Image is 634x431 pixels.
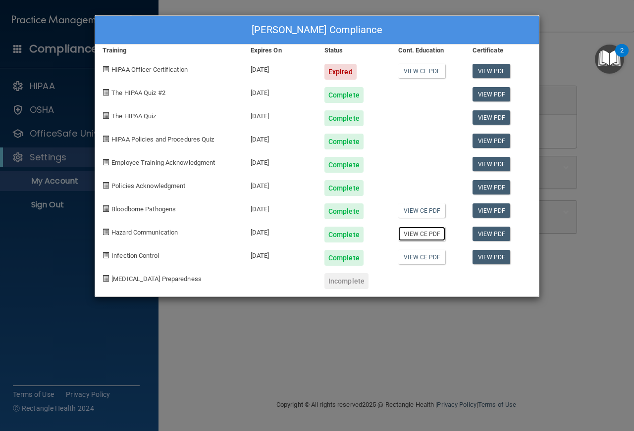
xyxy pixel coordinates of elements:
[111,229,178,236] span: Hazard Communication
[324,134,364,149] div: Complete
[111,182,185,190] span: Policies Acknowledgment
[473,157,511,171] a: View PDF
[595,45,624,74] button: Open Resource Center, 2 new notifications
[324,273,369,289] div: Incomplete
[465,45,539,56] div: Certificate
[473,87,511,101] a: View PDF
[324,227,364,242] div: Complete
[243,80,317,103] div: [DATE]
[243,126,317,149] div: [DATE]
[111,136,214,143] span: HIPAA Policies and Procedures Quiz
[243,173,317,196] div: [DATE]
[324,87,364,103] div: Complete
[398,64,445,78] a: View CE PDF
[473,250,511,264] a: View PDF
[398,227,445,241] a: View CE PDF
[111,252,159,259] span: Infection Control
[111,66,188,73] span: HIPAA Officer Certification
[324,250,364,266] div: Complete
[473,64,511,78] a: View PDF
[473,203,511,218] a: View PDF
[324,110,364,126] div: Complete
[95,16,539,45] div: [PERSON_NAME] Compliance
[324,64,357,80] div: Expired
[398,203,445,218] a: View CE PDF
[473,180,511,194] a: View PDF
[243,219,317,242] div: [DATE]
[243,45,317,56] div: Expires On
[463,361,622,400] iframe: Drift Widget Chat Controller
[398,250,445,264] a: View CE PDF
[111,159,215,166] span: Employee Training Acknowledgment
[473,110,511,125] a: View PDF
[243,196,317,219] div: [DATE]
[317,45,391,56] div: Status
[243,56,317,80] div: [DATE]
[391,45,465,56] div: Cont. Education
[324,157,364,173] div: Complete
[243,242,317,266] div: [DATE]
[111,205,176,213] span: Bloodborne Pathogens
[324,180,364,196] div: Complete
[111,275,202,283] span: [MEDICAL_DATA] Preparedness
[473,227,511,241] a: View PDF
[95,45,243,56] div: Training
[324,203,364,219] div: Complete
[111,89,165,96] span: The HIPAA Quiz #2
[243,103,317,126] div: [DATE]
[243,149,317,173] div: [DATE]
[620,50,624,63] div: 2
[111,112,156,120] span: The HIPAA Quiz
[473,134,511,148] a: View PDF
